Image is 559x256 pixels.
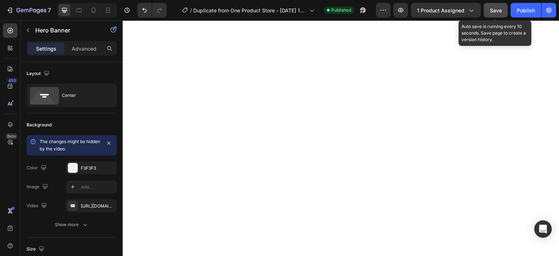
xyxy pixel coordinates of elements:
div: Beta [5,133,17,139]
button: 1 product assigned [411,3,481,17]
div: [URL][DOMAIN_NAME] [81,203,115,209]
span: Save [490,7,502,13]
div: Center [62,87,106,104]
div: Size [27,244,46,254]
p: 7 [48,6,51,15]
button: 7 [3,3,54,17]
span: 1 product assigned [417,7,464,14]
span: The changes might be hidden by the video. [40,139,100,151]
iframe: Design area [123,20,559,256]
div: Image [27,182,49,192]
div: Background [27,122,52,128]
span: Published [331,7,351,13]
div: Open Intercom Messenger [534,220,552,238]
div: Undo/Redo [137,3,167,17]
button: Publish [511,3,541,17]
span: / [190,7,192,14]
div: Video [27,201,48,211]
p: Hero Banner [35,26,97,35]
p: Advanced [72,45,96,52]
button: Save [484,3,508,17]
div: Layout [27,69,51,79]
div: F3F3F3 [81,165,115,172]
span: Duplicate from One Product Store - [DATE] 19:55:56 [193,7,306,14]
div: Publish [517,7,535,14]
div: 450 [7,78,17,83]
div: Show more [55,221,89,228]
div: Color [27,163,48,173]
button: Show more [27,218,117,231]
div: Add... [81,184,115,190]
p: Settings [36,45,56,52]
